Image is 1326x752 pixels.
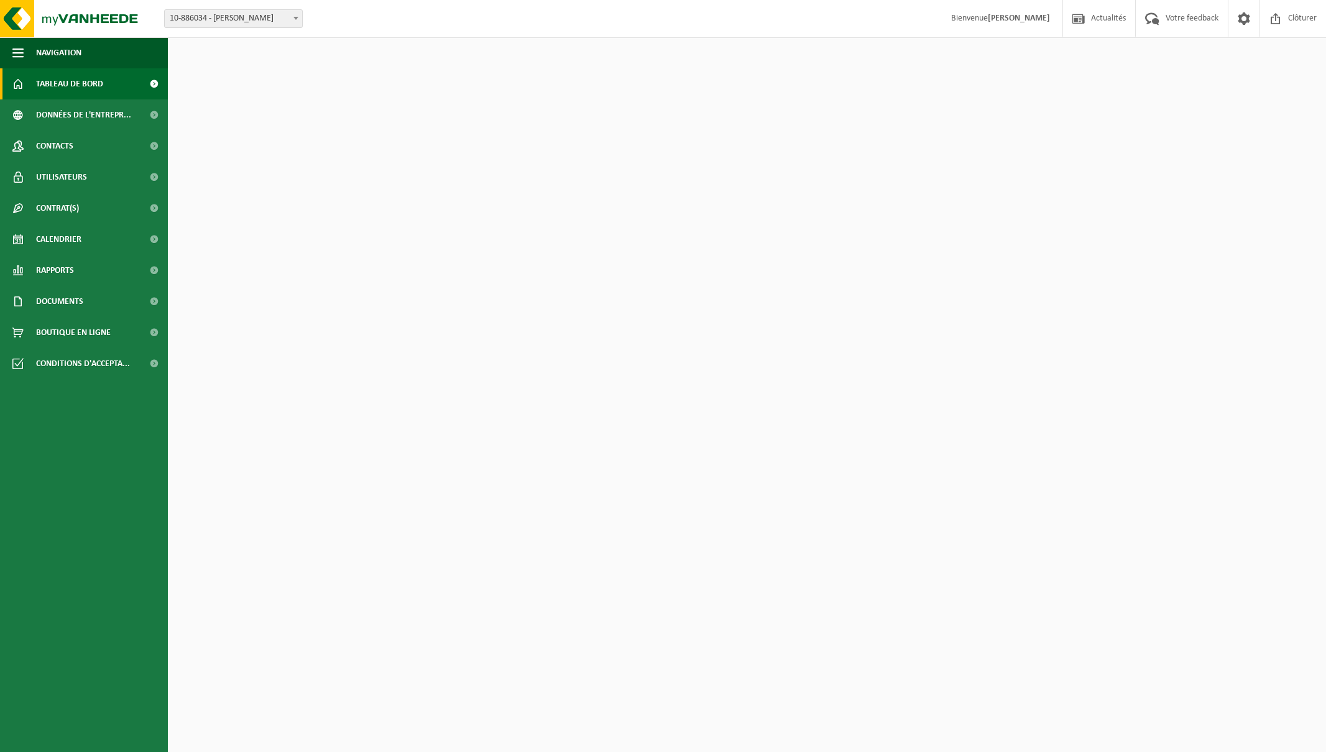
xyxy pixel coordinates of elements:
span: Navigation [36,37,81,68]
span: 10-886034 - ROSIER - MOUSTIER [164,9,303,28]
span: Tableau de bord [36,68,103,99]
span: Utilisateurs [36,162,87,193]
span: Documents [36,286,83,317]
span: Rapports [36,255,74,286]
span: 10-886034 - ROSIER - MOUSTIER [165,10,302,27]
span: Boutique en ligne [36,317,111,348]
span: Contrat(s) [36,193,79,224]
span: Contacts [36,131,73,162]
span: Données de l'entrepr... [36,99,131,131]
strong: [PERSON_NAME] [988,14,1050,23]
span: Calendrier [36,224,81,255]
span: Conditions d'accepta... [36,348,130,379]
